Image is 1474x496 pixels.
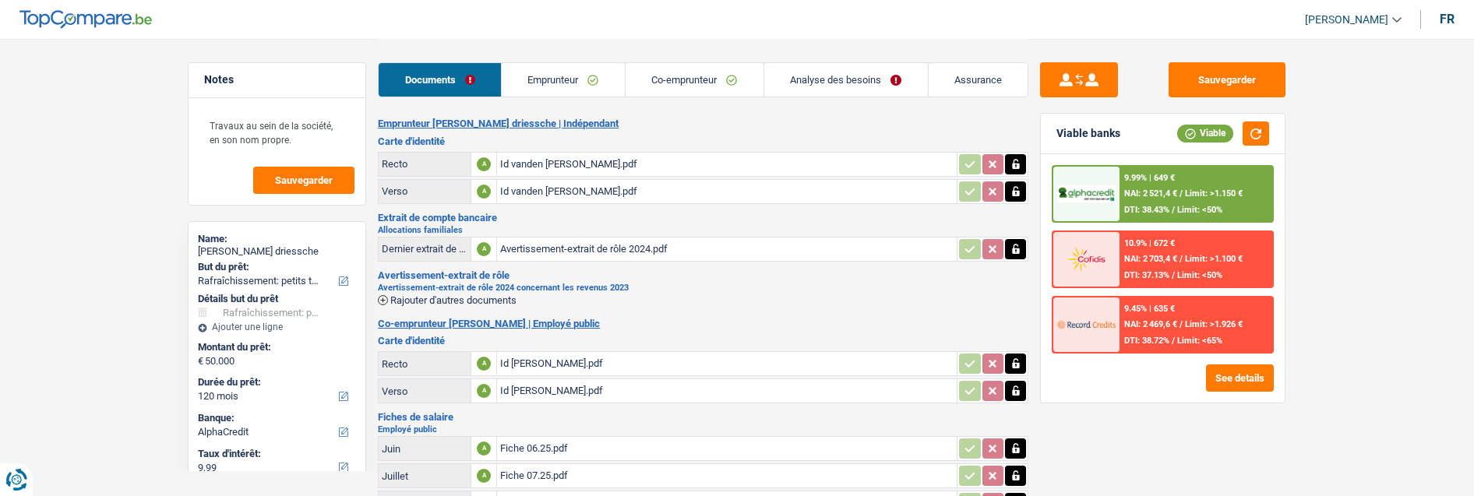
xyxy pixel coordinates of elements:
[1185,188,1243,199] span: Limit: >1.150 €
[378,412,1028,422] h3: Fiches de salaire
[1124,304,1175,314] div: 9.45% | 635 €
[382,358,467,370] div: Recto
[1124,336,1169,346] span: DTI: 38.72%
[1056,127,1120,140] div: Viable banks
[382,158,467,170] div: Recto
[198,293,356,305] div: Détails but du prêt
[1057,185,1115,203] img: AlphaCredit
[1177,205,1222,215] span: Limit: <50%
[275,175,333,185] span: Sauvegarder
[626,63,763,97] a: Co-emprunteur
[198,245,356,258] div: [PERSON_NAME] driessche
[477,469,491,483] div: A
[1124,270,1169,280] span: DTI: 37.13%
[500,352,954,375] div: Id [PERSON_NAME].pdf
[1124,205,1169,215] span: DTI: 38.43%
[1172,336,1175,346] span: /
[378,295,517,305] button: Rajouter d'autres documents
[500,153,954,176] div: Id vanden [PERSON_NAME].pdf
[500,379,954,403] div: Id [PERSON_NAME].pdf
[477,357,491,371] div: A
[500,237,954,261] div: Avertissement-extrait de rôle 2024.pdf
[378,336,1028,346] h3: Carte d'identité
[378,318,1028,330] h2: Co-emprunteur [PERSON_NAME] | Employé public
[500,180,954,203] div: Id vanden [PERSON_NAME].pdf
[382,185,467,197] div: Verso
[1180,319,1183,329] span: /
[382,470,467,482] div: Juillet
[1124,254,1177,264] span: NAI: 2 703,4 €
[1185,254,1243,264] span: Limit: >1.100 €
[198,261,353,273] label: But du prêt:
[929,63,1028,97] a: Assurance
[378,118,1028,130] h2: Emprunteur [PERSON_NAME] driessche | Indépendant
[198,341,353,354] label: Montant du prêt:
[1057,310,1115,339] img: Record Credits
[253,167,354,194] button: Sauvegarder
[390,295,517,305] span: Rajouter d'autres documents
[378,136,1028,146] h3: Carte d'identité
[382,443,467,455] div: Juin
[1124,188,1177,199] span: NAI: 2 521,4 €
[198,233,356,245] div: Name:
[500,464,954,487] div: Fiche 07.25.pdf
[1180,254,1183,264] span: /
[1305,13,1388,26] span: [PERSON_NAME]
[1177,125,1233,142] div: Viable
[502,63,625,97] a: Emprunteur
[1292,7,1402,33] a: [PERSON_NAME]
[378,226,1028,234] h2: Allocations familiales
[382,385,467,397] div: Verso
[1124,238,1175,248] div: 10.9% | 672 €
[19,10,152,29] img: TopCompare Logo
[378,270,1028,280] h3: Avertissement-extrait de rôle
[477,185,491,199] div: A
[379,63,501,97] a: Documents
[382,243,467,255] div: Dernier extrait de compte pour vos allocations familiales
[378,283,1028,292] h2: Avertissement-extrait de rôle 2024 concernant les revenus 2023
[198,322,356,332] div: Ajouter une ligne
[1206,364,1274,392] button: See details
[1124,173,1175,183] div: 9.99% | 649 €
[1180,188,1183,199] span: /
[477,242,491,256] div: A
[378,425,1028,434] h2: Employé public
[1057,244,1115,273] img: Cofidis
[764,63,928,97] a: Analyse des besoins
[198,376,353,389] label: Durée du prêt:
[198,448,353,460] label: Taux d'intérêt:
[477,384,491,398] div: A
[1177,270,1222,280] span: Limit: <50%
[378,213,1028,223] h3: Extrait de compte bancaire
[1124,319,1177,329] span: NAI: 2 469,6 €
[1177,336,1222,346] span: Limit: <65%
[477,441,491,456] div: A
[1172,205,1175,215] span: /
[477,157,491,171] div: A
[1172,270,1175,280] span: /
[500,437,954,460] div: Fiche 06.25.pdf
[1185,319,1243,329] span: Limit: >1.926 €
[198,412,353,424] label: Banque:
[198,355,203,368] span: €
[1440,12,1455,26] div: fr
[204,73,350,86] h5: Notes
[1169,62,1285,97] button: Sauvegarder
